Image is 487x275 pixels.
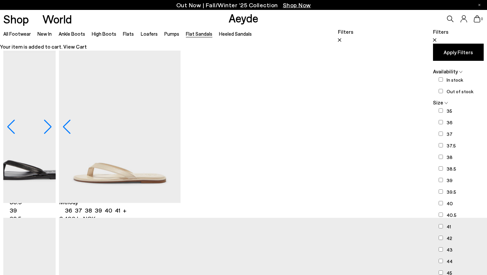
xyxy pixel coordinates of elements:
ul: variant [10,165,40,256]
span: Filters [338,28,353,35]
label: Out of stock [447,88,473,95]
a: Ankle Boots [59,31,85,37]
button: Apply Filters [433,44,484,61]
li: 41 [115,206,120,215]
a: Aeyde [229,11,258,25]
a: Flats [123,31,134,37]
img: Melody Leather Thong Sandal [181,51,302,203]
a: 0 [474,15,480,22]
a: Flat Sandals [186,31,212,37]
label: 43 [447,246,453,253]
label: 44 [447,258,453,265]
li: + [123,206,127,215]
span: Filters [433,28,449,35]
label: 40.5 [447,212,457,218]
li: 38 [85,206,92,215]
label: 39 [447,177,453,184]
li: 39 [10,206,40,215]
span: 3.400 kr NOK [59,215,95,222]
label: 42 [447,235,452,242]
span: Availability [433,68,458,74]
a: World [42,13,72,25]
label: 39.5 [447,188,456,195]
label: 38 [447,154,453,161]
a: Loafers [141,31,158,37]
a: Pumps [164,31,179,37]
div: Previous slide [62,120,71,134]
label: 36 [447,119,453,126]
img: Melody Leather Thong Sandal [302,51,424,203]
a: Melody 36 37 37.5 38 38.5 39 39.5 40 40.5 41 42 3.400 kr NOK [4,203,55,218]
label: 38.5 [447,165,456,172]
li: 39.5 [10,215,40,223]
span: Size [433,99,443,105]
span: Navigate to /collections/new-in [283,1,311,9]
a: High Boots [92,31,116,37]
div: 2 / 6 [181,51,302,203]
label: 41 [447,223,451,230]
div: 3 / 6 [302,51,424,203]
img: Melody Leather Thong Sandal [59,51,181,203]
li: 37 [75,206,82,215]
a: New In [37,31,52,37]
p: Out Now | Fall/Winter ‘25 Collection [176,1,311,9]
a: All Footwear [3,31,31,37]
label: 37 [447,131,453,137]
span: 0 [480,17,484,21]
a: Shop [3,13,29,25]
a: View Cart [63,43,87,50]
li: 39 [95,206,102,215]
label: 35 [447,107,452,114]
div: 1 / 6 [59,51,181,203]
li: 40 [105,206,112,215]
a: Heeled Sandals [219,31,252,37]
label: 40 [447,200,453,207]
label: In stock [447,76,463,83]
label: 37.5 [447,142,456,149]
li: 36 [65,206,72,215]
ul: variant [65,206,118,215]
